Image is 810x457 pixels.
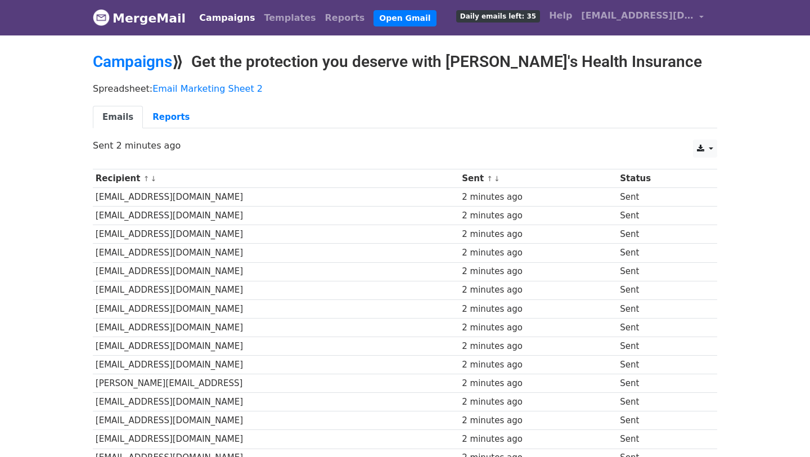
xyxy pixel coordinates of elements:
td: Sent [618,207,704,225]
td: [EMAIL_ADDRESS][DOMAIN_NAME] [93,262,459,281]
td: Sent [618,318,704,337]
td: Sent [618,188,704,207]
td: Sent [618,374,704,393]
td: [EMAIL_ADDRESS][DOMAIN_NAME] [93,430,459,449]
span: [EMAIL_ADDRESS][DOMAIN_NAME] [581,9,694,23]
a: Help [544,5,577,27]
td: [EMAIL_ADDRESS][DOMAIN_NAME] [93,337,459,355]
div: 2 minutes ago [462,433,614,446]
td: [PERSON_NAME][EMAIL_ADDRESS] [93,374,459,393]
a: Open Gmail [373,10,436,26]
a: ↓ [494,174,500,183]
a: Daily emails left: 35 [452,5,544,27]
div: 2 minutes ago [462,414,614,427]
td: [EMAIL_ADDRESS][DOMAIN_NAME] [93,225,459,244]
th: Sent [459,169,617,188]
div: 2 minutes ago [462,396,614,409]
div: 2 minutes ago [462,209,614,222]
a: [EMAIL_ADDRESS][DOMAIN_NAME] [577,5,708,31]
h2: ⟫ Get the protection you deserve with [PERSON_NAME]'s Health Insurance [93,52,717,71]
th: Status [618,169,704,188]
a: ↑ [143,174,150,183]
div: 2 minutes ago [462,321,614,334]
td: Sent [618,393,704,411]
a: Campaigns [93,52,172,71]
a: Emails [93,106,143,129]
a: Email Marketing Sheet 2 [152,83,263,94]
div: 2 minutes ago [462,265,614,278]
img: MergeMail logo [93,9,110,26]
div: 2 minutes ago [462,191,614,204]
td: Sent [618,262,704,281]
p: Spreadsheet: [93,83,717,95]
td: [EMAIL_ADDRESS][DOMAIN_NAME] [93,318,459,337]
td: Sent [618,337,704,355]
td: [EMAIL_ADDRESS][DOMAIN_NAME] [93,299,459,318]
td: [EMAIL_ADDRESS][DOMAIN_NAME] [93,411,459,430]
div: 2 minutes ago [462,247,614,259]
div: 2 minutes ago [462,377,614,390]
a: Templates [259,7,320,29]
div: 2 minutes ago [462,340,614,353]
a: Reports [143,106,199,129]
a: Campaigns [195,7,259,29]
td: Sent [618,356,704,374]
td: [EMAIL_ADDRESS][DOMAIN_NAME] [93,356,459,374]
div: 2 minutes ago [462,284,614,297]
div: 2 minutes ago [462,303,614,316]
td: Sent [618,281,704,299]
div: 2 minutes ago [462,228,614,241]
a: Reports [321,7,370,29]
td: Sent [618,299,704,318]
a: MergeMail [93,6,186,30]
th: Recipient [93,169,459,188]
td: Sent [618,244,704,262]
td: [EMAIL_ADDRESS][DOMAIN_NAME] [93,244,459,262]
td: Sent [618,225,704,244]
td: [EMAIL_ADDRESS][DOMAIN_NAME] [93,207,459,225]
div: 2 minutes ago [462,359,614,371]
td: Sent [618,430,704,449]
a: ↓ [150,174,156,183]
td: [EMAIL_ADDRESS][DOMAIN_NAME] [93,393,459,411]
p: Sent 2 minutes ago [93,140,717,151]
td: [EMAIL_ADDRESS][DOMAIN_NAME] [93,281,459,299]
a: ↑ [487,174,493,183]
td: [EMAIL_ADDRESS][DOMAIN_NAME] [93,188,459,207]
td: Sent [618,411,704,430]
span: Daily emails left: 35 [456,10,540,23]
